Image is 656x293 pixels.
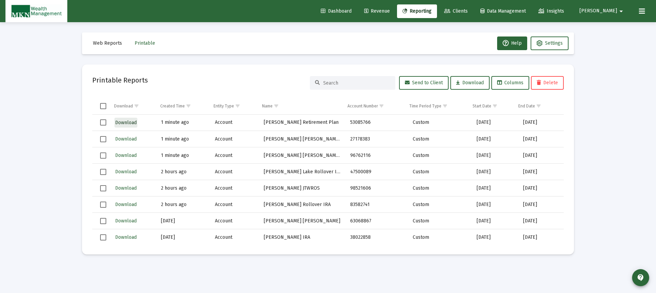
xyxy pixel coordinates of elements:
td: Account [210,131,259,147]
button: [PERSON_NAME] [571,4,633,18]
td: [DATE] [472,213,518,229]
td: [DATE] [518,180,564,196]
button: Columns [491,76,529,90]
td: 2 hours ago [156,164,210,180]
div: Select row [100,202,106,208]
span: Reporting [402,8,432,14]
span: Dashboard [321,8,352,14]
td: [DATE] [472,164,518,180]
td: [DATE] [472,147,518,164]
button: Download [114,200,137,209]
td: Column Start Date [468,98,514,114]
td: [DATE] [518,229,564,246]
td: Column End Date [514,98,559,114]
mat-icon: arrow_drop_down [617,4,625,18]
span: Revenue [364,8,390,14]
div: Time Period Type [409,103,441,109]
button: Settings [531,36,569,50]
button: Download [114,150,137,160]
a: Insights [533,4,570,18]
td: 47500089 [345,164,408,180]
span: [PERSON_NAME] [579,8,617,14]
td: [PERSON_NAME] Lake Rollover IRA [259,164,345,180]
td: [PERSON_NAME] [PERSON_NAME] [PERSON_NAME] [259,147,345,164]
span: Download [115,234,137,240]
td: Custom [408,115,472,131]
span: Show filter options for column 'Created Time' [186,103,191,108]
td: 83582741 [345,196,408,213]
button: Download [450,76,490,90]
a: Clients [439,4,473,18]
td: 96762116 [345,147,408,164]
button: Help [497,36,527,50]
a: Revenue [359,4,395,18]
img: Dashboard [11,4,62,18]
span: Columns [497,80,523,86]
td: [DATE] [518,164,564,180]
td: 1 minute ago [156,115,210,131]
button: Download [114,134,137,144]
td: Column Account Number [343,98,405,114]
td: 53085766 [345,115,408,131]
td: 2 hours ago [156,196,210,213]
span: Send to Client [405,80,443,86]
span: Show filter options for column 'Time Period Type' [442,103,448,108]
span: Download [115,185,137,191]
td: Column Name [257,98,343,114]
h2: Printable Reports [92,75,148,86]
td: Custom [408,213,472,229]
button: Download [114,232,137,242]
div: Select row [100,234,106,240]
td: 2 hours ago [156,180,210,196]
td: Account [210,115,259,131]
td: [DATE] [472,131,518,147]
td: Account [210,213,259,229]
button: Download [114,216,137,226]
div: Select row [100,136,106,142]
div: Name [262,103,273,109]
td: Custom [408,196,472,213]
div: Select all [100,103,106,109]
td: [DATE] [472,229,518,246]
button: Download [114,183,137,193]
div: Start Date [473,103,491,109]
span: Show filter options for column 'Start Date' [492,103,497,108]
td: Custom [408,131,472,147]
span: Data Management [480,8,526,14]
td: Column Created Time [155,98,209,114]
td: Account [210,147,259,164]
span: Show filter options for column 'Name' [274,103,279,108]
td: Column Download [109,98,155,114]
button: Delete [531,76,564,90]
td: 1 minute ago [156,131,210,147]
span: Download [456,80,484,86]
span: Help [503,40,522,46]
span: Show filter options for column 'Entity Type' [235,103,240,108]
div: Account Number [347,103,378,109]
td: [DATE] [518,147,564,164]
td: [PERSON_NAME] Rollover IRA [259,196,345,213]
span: Download [115,152,137,158]
td: [PERSON_NAME] IRA [259,229,345,246]
input: Search [323,80,390,86]
td: [PERSON_NAME] [PERSON_NAME] [259,213,345,229]
div: Created Time [160,103,185,109]
span: Delete [537,80,558,86]
td: Account [210,196,259,213]
span: Download [115,218,137,224]
div: Select row [100,218,106,224]
span: Show filter options for column 'Download' [134,103,139,108]
span: Printable [135,40,155,46]
a: Data Management [475,4,531,18]
td: Account [210,164,259,180]
button: Send to Client [399,76,449,90]
div: End Date [518,103,535,109]
a: Reporting [397,4,437,18]
td: Custom [408,180,472,196]
button: Download [114,118,137,128]
td: [DATE] [472,196,518,213]
div: Select row [100,119,106,126]
td: [DATE] [518,196,564,213]
td: [DATE] [472,115,518,131]
td: [DATE] [156,213,210,229]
